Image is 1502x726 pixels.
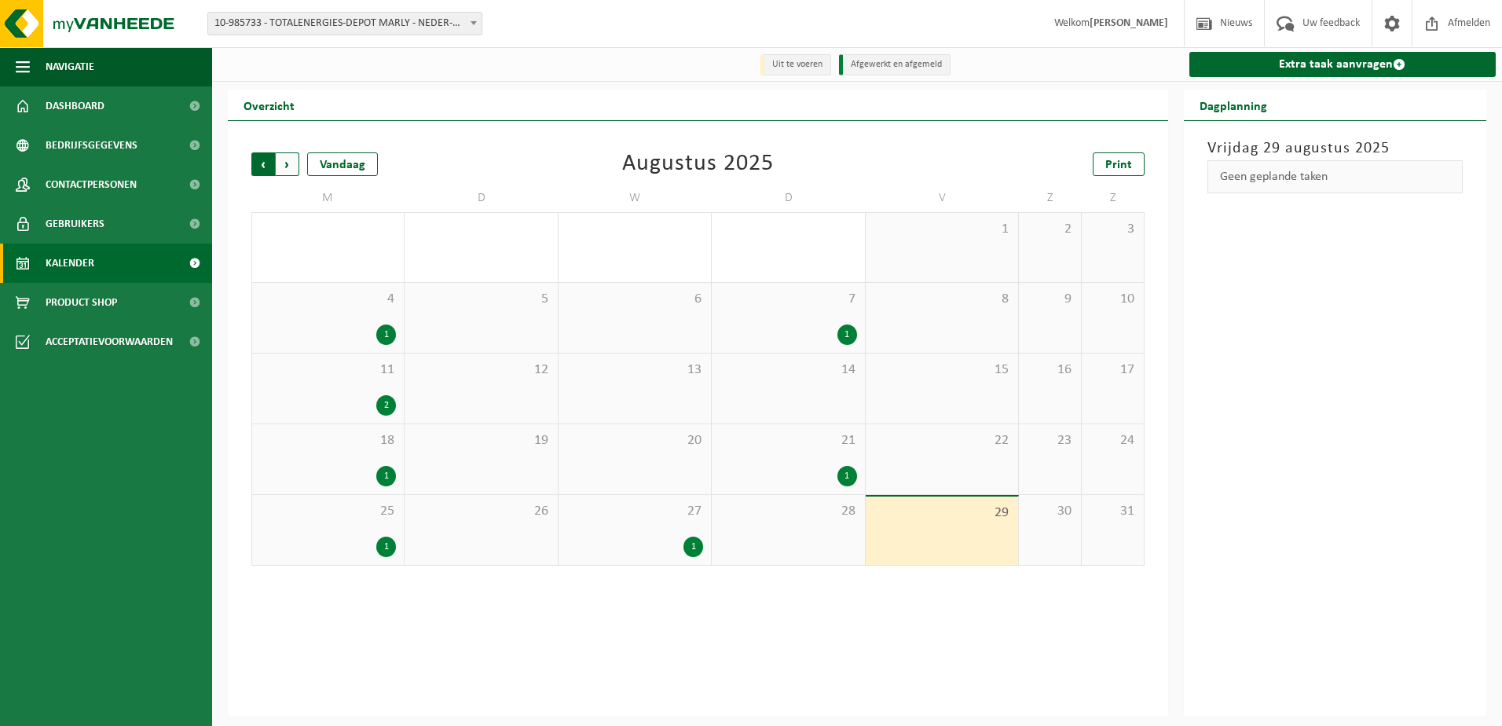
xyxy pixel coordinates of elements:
span: 13 [566,361,703,379]
span: Product Shop [46,283,117,322]
span: 16 [1027,361,1073,379]
span: 3 [1090,221,1136,238]
span: 5 [412,291,549,308]
div: Augustus 2025 [622,152,774,176]
span: 28 [720,503,856,520]
span: 25 [260,503,396,520]
span: 1 [874,221,1010,238]
span: 14 [720,361,856,379]
span: 10-985733 - TOTALENERGIES-DEPOT MARLY - NEDER-OVER-HEEMBEEK [207,12,482,35]
span: Gebruikers [46,204,104,244]
span: 11 [260,361,396,379]
td: V [866,184,1019,212]
td: D [712,184,865,212]
span: 10 [1090,291,1136,308]
span: 12 [412,361,549,379]
span: Vorige [251,152,275,176]
span: 29 [874,504,1010,522]
h2: Overzicht [228,90,310,120]
div: 1 [837,466,857,486]
span: 26 [412,503,549,520]
td: Z [1082,184,1145,212]
span: 22 [874,432,1010,449]
a: Print [1093,152,1145,176]
div: Vandaag [307,152,378,176]
div: Geen geplande taken [1207,160,1464,193]
h3: Vrijdag 29 augustus 2025 [1207,137,1464,160]
span: 21 [720,432,856,449]
span: 4 [260,291,396,308]
div: 1 [376,537,396,557]
span: 23 [1027,432,1073,449]
span: 24 [1090,432,1136,449]
span: 31 [1090,503,1136,520]
span: 27 [566,503,703,520]
span: 7 [720,291,856,308]
div: 1 [376,466,396,486]
strong: [PERSON_NAME] [1090,17,1168,29]
span: 9 [1027,291,1073,308]
span: Contactpersonen [46,165,137,204]
span: 8 [874,291,1010,308]
a: Extra taak aanvragen [1189,52,1497,77]
span: Dashboard [46,86,104,126]
span: Bedrijfsgegevens [46,126,137,165]
span: 18 [260,432,396,449]
span: 17 [1090,361,1136,379]
h2: Dagplanning [1184,90,1283,120]
span: 6 [566,291,703,308]
td: D [405,184,558,212]
div: 2 [376,395,396,416]
span: 20 [566,432,703,449]
span: Print [1105,159,1132,171]
li: Afgewerkt en afgemeld [839,54,951,75]
div: 1 [683,537,703,557]
span: Volgende [276,152,299,176]
div: 1 [376,324,396,345]
td: W [559,184,712,212]
span: Navigatie [46,47,94,86]
td: M [251,184,405,212]
span: 30 [1027,503,1073,520]
span: Acceptatievoorwaarden [46,322,173,361]
span: 15 [874,361,1010,379]
span: 19 [412,432,549,449]
span: 2 [1027,221,1073,238]
li: Uit te voeren [760,54,831,75]
div: 1 [837,324,857,345]
span: 10-985733 - TOTALENERGIES-DEPOT MARLY - NEDER-OVER-HEEMBEEK [208,13,482,35]
td: Z [1019,184,1082,212]
span: Kalender [46,244,94,283]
